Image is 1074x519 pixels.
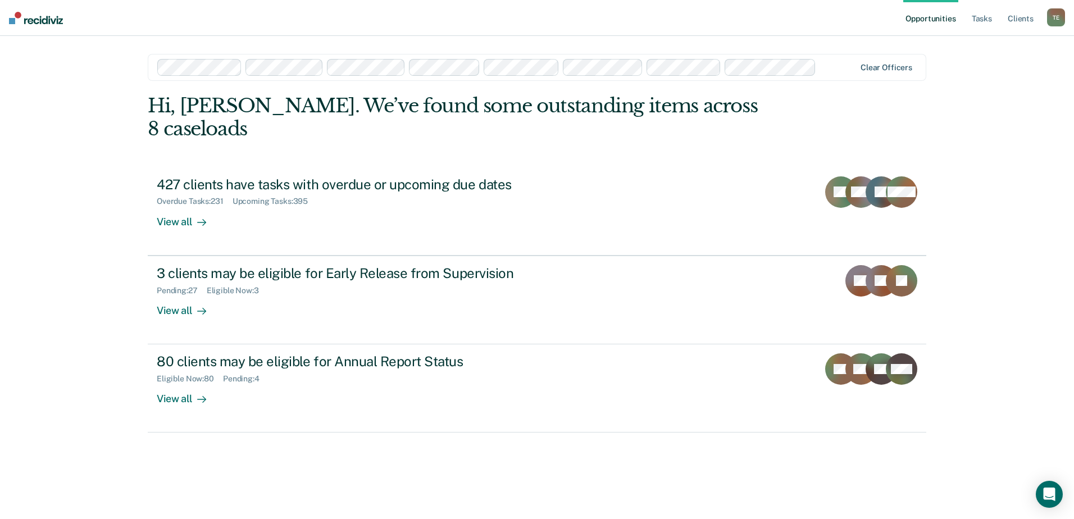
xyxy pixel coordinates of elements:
[148,344,926,432] a: 80 clients may be eligible for Annual Report StatusEligible Now:80Pending:4View all
[157,197,233,206] div: Overdue Tasks : 231
[157,295,220,317] div: View all
[157,286,207,295] div: Pending : 27
[1047,8,1065,26] button: TE
[1036,481,1063,508] div: Open Intercom Messenger
[1047,8,1065,26] div: T E
[157,374,223,384] div: Eligible Now : 80
[157,353,551,370] div: 80 clients may be eligible for Annual Report Status
[157,384,220,406] div: View all
[148,256,926,344] a: 3 clients may be eligible for Early Release from SupervisionPending:27Eligible Now:3View all
[157,176,551,193] div: 427 clients have tasks with overdue or upcoming due dates
[233,197,317,206] div: Upcoming Tasks : 395
[861,63,912,72] div: Clear officers
[223,374,268,384] div: Pending : 4
[9,12,63,24] img: Recidiviz
[148,94,771,140] div: Hi, [PERSON_NAME]. We’ve found some outstanding items across 8 caseloads
[157,206,220,228] div: View all
[157,265,551,281] div: 3 clients may be eligible for Early Release from Supervision
[148,167,926,256] a: 427 clients have tasks with overdue or upcoming due datesOverdue Tasks:231Upcoming Tasks:395View all
[207,286,268,295] div: Eligible Now : 3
